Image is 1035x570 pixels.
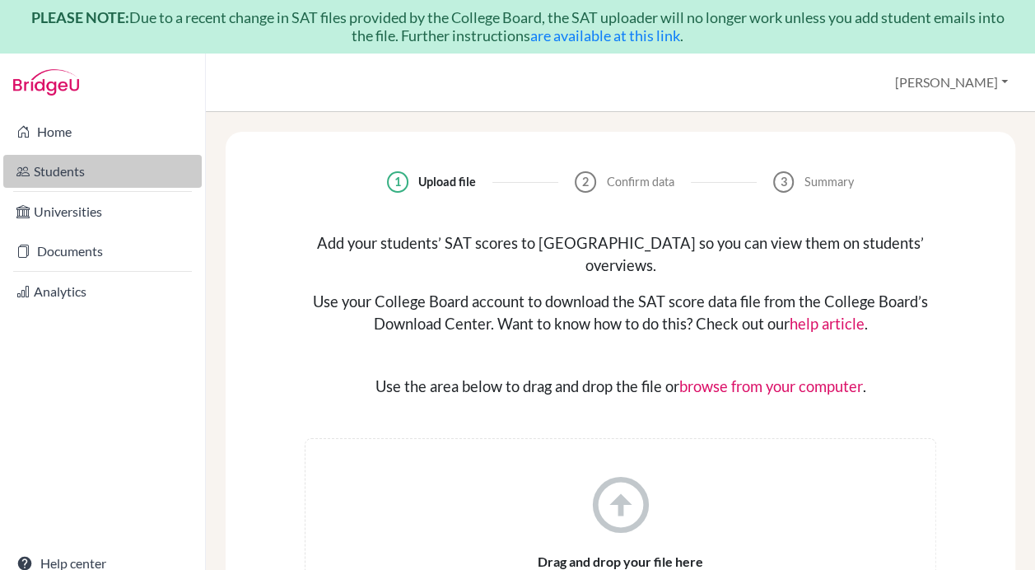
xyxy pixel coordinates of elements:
[3,115,202,148] a: Home
[3,195,202,228] a: Universities
[3,235,202,268] a: Documents
[773,171,795,193] div: 3
[418,173,476,191] div: Upload file
[3,155,202,188] a: Students
[575,171,596,193] div: 2
[305,232,936,278] div: Add your students’ SAT scores to [GEOGRAPHIC_DATA] so you can view them on students’ overviews.
[607,173,674,191] div: Confirm data
[804,173,854,191] div: Summary
[387,171,408,193] div: 1
[3,275,202,308] a: Analytics
[888,67,1015,98] button: [PERSON_NAME]
[305,291,936,336] div: Use your College Board account to download the SAT score data file from the College Board’s Downl...
[587,471,655,539] i: arrow_circle_up
[305,376,936,399] div: Use the area below to drag and drop the file or .
[13,69,79,96] img: Bridge-U
[790,315,865,333] a: help article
